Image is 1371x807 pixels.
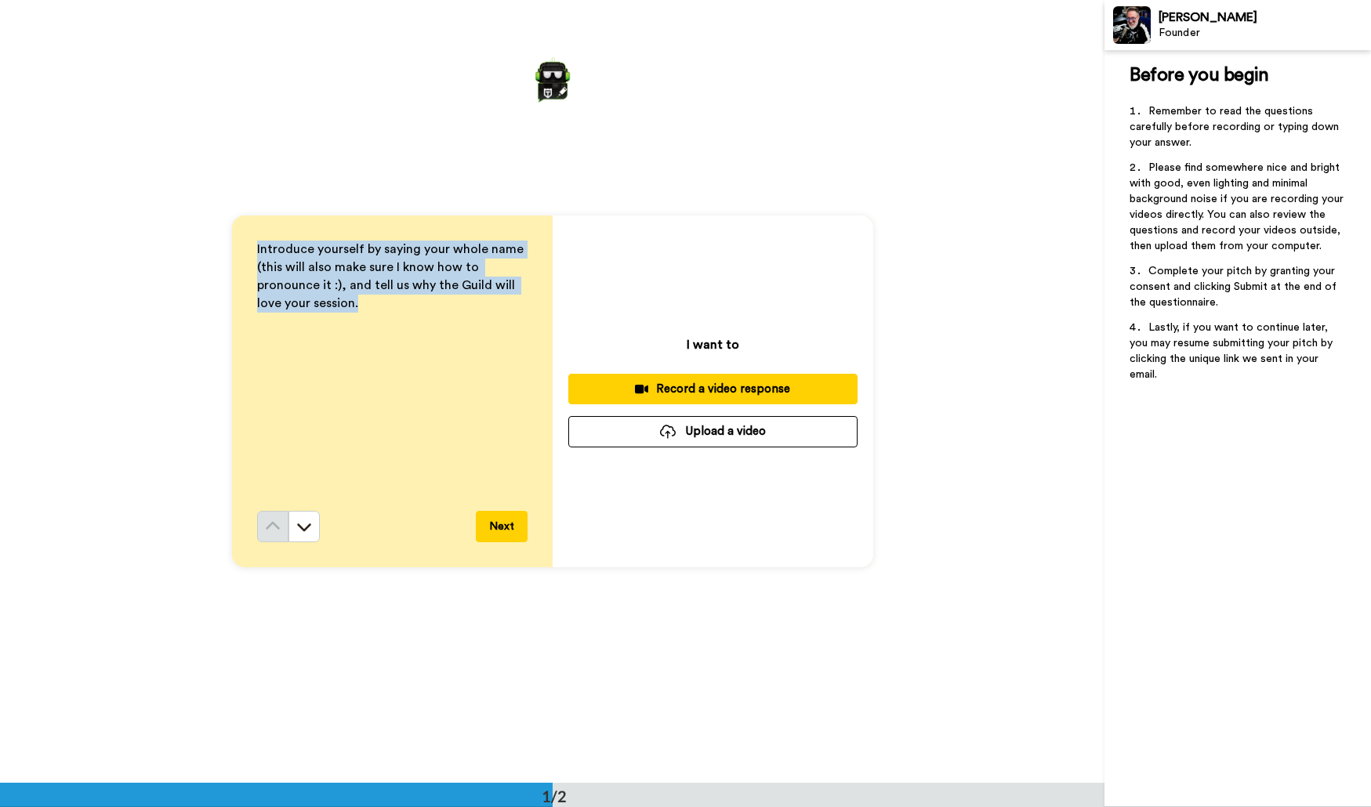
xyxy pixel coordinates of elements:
div: Record a video response [581,381,845,397]
span: Before you begin [1130,66,1268,85]
span: Remember to read the questions carefully before recording or typing down your answer. [1130,106,1342,148]
button: Record a video response [568,374,858,404]
span: Please find somewhere nice and bright with good, even lighting and minimal background noise if yo... [1130,162,1347,252]
span: Complete your pitch by granting your consent and clicking Submit at the end of the questionnaire. [1130,266,1340,308]
p: I want to [687,335,739,354]
button: Next [476,511,528,542]
img: Profile Image [1113,6,1151,44]
span: Introduce yourself by saying your whole name (this will also make sure I know how to pronounce it... [257,243,527,309]
div: 1/2 [517,785,592,807]
span: Lastly, if you want to continue later, you may resume submitting your pitch by clicking the uniqu... [1130,322,1336,380]
div: Founder [1159,27,1370,40]
div: [PERSON_NAME] [1159,10,1370,25]
button: Upload a video [568,416,858,447]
